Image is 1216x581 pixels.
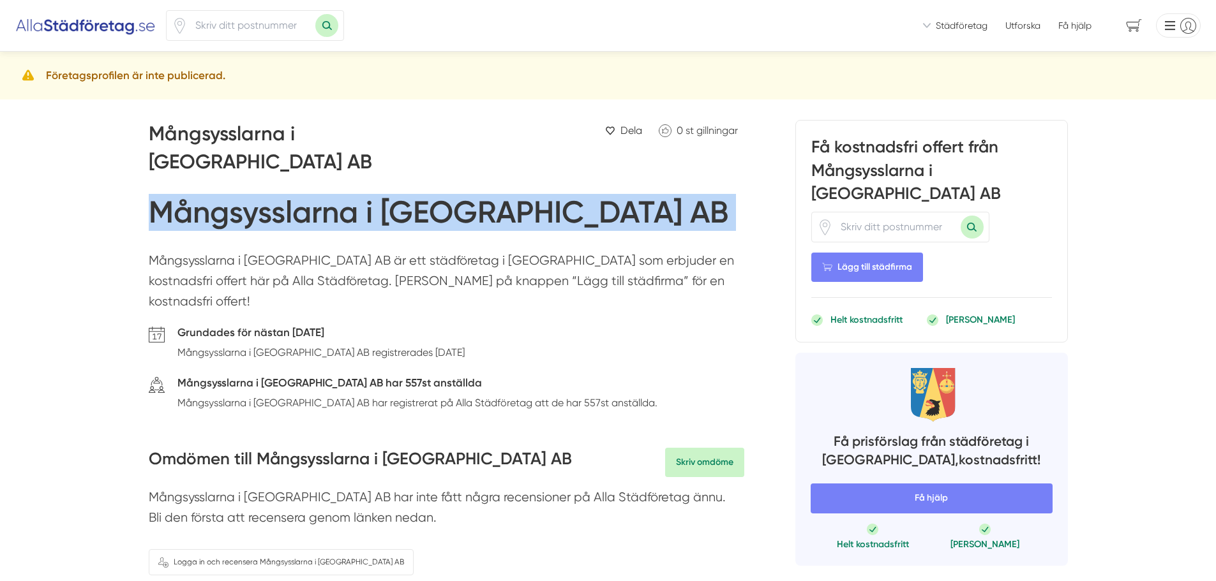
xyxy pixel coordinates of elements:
[177,344,465,360] p: Mångsysslarna i [GEOGRAPHIC_DATA] AB registrerades [DATE]
[177,374,657,395] h5: Mångsysslarna i [GEOGRAPHIC_DATA] AB har 557st anställda
[149,194,728,236] h1: Mångsysslarna i [GEOGRAPHIC_DATA] AB
[149,448,572,477] h3: Omdömen till Mångsysslarna i [GEOGRAPHIC_DATA] AB
[817,219,833,235] span: Klicka för att använda din position.
[315,14,338,37] button: Sök med postnummer
[950,538,1019,550] p: [PERSON_NAME]
[177,395,657,411] p: Mångsysslarna i [GEOGRAPHIC_DATA] AB har registrerat på Alla Städföretag att de har 557st anställda.
[946,313,1015,326] p: [PERSON_NAME]
[652,120,744,141] a: Klicka för att gilla Mångsysslarna i Gävle AB
[817,219,833,235] svg: Pin / Karta
[833,212,961,242] input: Skriv ditt postnummer
[188,11,315,40] input: Skriv ditt postnummer
[811,136,1052,212] h3: Få kostnadsfri offert från Mångsysslarna i [GEOGRAPHIC_DATA] AB
[686,124,738,136] span: st gillningar
[961,216,984,239] button: Sök med postnummer
[830,313,903,326] p: Helt kostnadsfritt
[149,120,475,184] h2: Mångsysslarna i [GEOGRAPHIC_DATA] AB
[665,448,744,477] a: Skriv omdöme
[600,120,647,141] a: Dela
[46,67,225,84] h5: Företagsprofilen är inte publicerad.
[811,432,1053,473] h4: Få prisförslag från städföretag i [GEOGRAPHIC_DATA], kostnadsfritt!
[149,549,414,575] a: Logga in och recensera Mångsysslarna i [GEOGRAPHIC_DATA] AB
[620,122,642,138] span: Dela
[15,15,156,36] img: Alla Städföretag
[677,124,683,136] span: 0
[172,18,188,34] svg: Pin / Karta
[149,487,744,534] p: Mångsysslarna i [GEOGRAPHIC_DATA] AB har inte fått några recensioner på Alla Städföretag ännu. Bl...
[1005,19,1040,32] a: Utforska
[149,251,744,317] p: Mångsysslarna i [GEOGRAPHIC_DATA] AB är ett städföretag i [GEOGRAPHIC_DATA] som erbjuder en kostn...
[174,556,404,568] span: Logga in och recensera Mångsysslarna i [GEOGRAPHIC_DATA] AB
[811,483,1053,513] span: Få hjälp
[811,253,923,282] : Lägg till städfirma
[837,538,909,550] p: Helt kostnadsfritt
[172,18,188,34] span: Klicka för att använda din position.
[936,19,987,32] span: Städföretag
[1058,19,1092,32] span: Få hjälp
[1117,15,1151,37] span: navigation-cart
[177,324,465,344] h5: Grundades för nästan [DATE]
